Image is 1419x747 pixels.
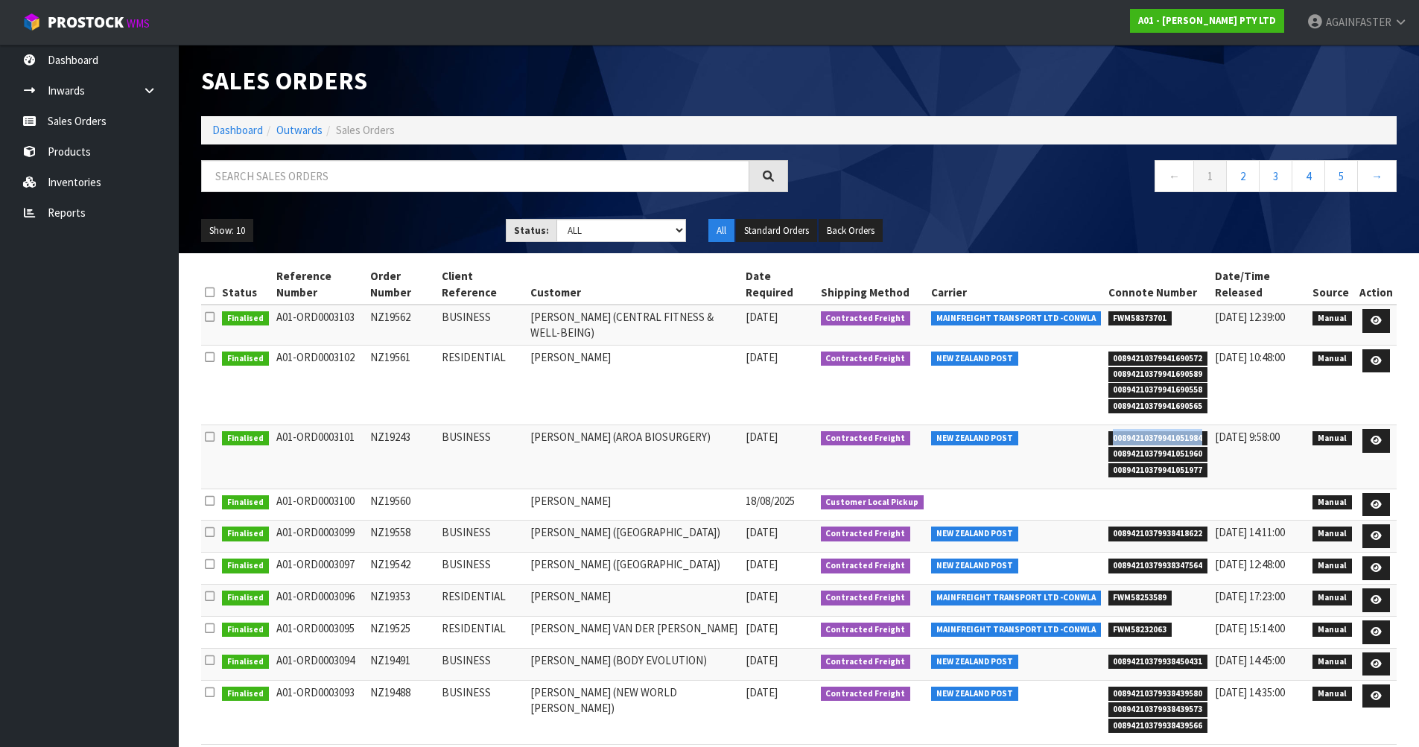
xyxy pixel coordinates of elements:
[736,219,817,243] button: Standard Orders
[1326,15,1391,29] span: AGAINFASTER
[1312,311,1352,326] span: Manual
[222,352,269,366] span: Finalised
[819,219,883,243] button: Back Orders
[527,648,742,680] td: [PERSON_NAME] (BODY EVOLUTION)
[1324,160,1358,192] a: 5
[1357,160,1397,192] a: →
[527,345,742,425] td: [PERSON_NAME]
[1138,14,1276,27] strong: A01 - [PERSON_NAME] PTY LTD
[222,687,269,702] span: Finalised
[527,585,742,617] td: [PERSON_NAME]
[821,527,911,541] span: Contracted Freight
[366,425,438,489] td: NZ19243
[438,617,527,649] td: RESIDENTIAL
[222,527,269,541] span: Finalised
[438,585,527,617] td: RESIDENTIAL
[273,680,366,744] td: A01-ORD0003093
[1215,557,1285,571] span: [DATE] 12:48:00
[821,311,911,326] span: Contracted Freight
[22,13,41,31] img: cube-alt.png
[366,489,438,521] td: NZ19560
[438,648,527,680] td: BUSINESS
[527,617,742,649] td: [PERSON_NAME] VAN DER [PERSON_NAME]
[1108,431,1208,446] span: 00894210379941051984
[514,224,549,237] strong: Status:
[438,553,527,585] td: BUSINESS
[1108,367,1208,382] span: 00894210379941690589
[273,585,366,617] td: A01-ORD0003096
[1108,447,1208,462] span: 00894210379941051960
[1312,687,1352,702] span: Manual
[273,305,366,345] td: A01-ORD0003103
[931,591,1101,605] span: MAINFREIGHT TRANSPORT LTD -CONWLA
[222,591,269,605] span: Finalised
[366,521,438,553] td: NZ19558
[1211,264,1309,305] th: Date/Time Released
[48,13,124,32] span: ProStock
[222,655,269,670] span: Finalised
[1108,719,1208,734] span: 00894210379938439566
[746,589,778,603] span: [DATE]
[527,305,742,345] td: [PERSON_NAME] (CENTRAL FITNESS & WELL-BEING)
[1215,621,1285,635] span: [DATE] 15:14:00
[1108,311,1172,326] span: FWM58373701
[1226,160,1260,192] a: 2
[366,553,438,585] td: NZ19542
[931,352,1018,366] span: NEW ZEALAND POST
[1309,264,1356,305] th: Source
[1108,463,1208,478] span: 00894210379941051977
[746,525,778,539] span: [DATE]
[1215,525,1285,539] span: [DATE] 14:11:00
[366,585,438,617] td: NZ19353
[1292,160,1325,192] a: 4
[1108,383,1208,398] span: 00894210379941690558
[746,350,778,364] span: [DATE]
[810,160,1397,197] nav: Page navigation
[127,16,150,31] small: WMS
[201,219,253,243] button: Show: 10
[527,264,742,305] th: Customer
[746,430,778,444] span: [DATE]
[438,305,527,345] td: BUSINESS
[1108,527,1208,541] span: 00894210379938418622
[821,559,911,573] span: Contracted Freight
[1259,160,1292,192] a: 3
[742,264,817,305] th: Date Required
[1108,559,1208,573] span: 00894210379938347564
[1105,264,1212,305] th: Connote Number
[821,623,911,638] span: Contracted Freight
[931,687,1018,702] span: NEW ZEALAND POST
[931,431,1018,446] span: NEW ZEALAND POST
[931,527,1018,541] span: NEW ZEALAND POST
[931,311,1101,326] span: MAINFREIGHT TRANSPORT LTD -CONWLA
[222,431,269,446] span: Finalised
[366,264,438,305] th: Order Number
[1312,623,1352,638] span: Manual
[273,617,366,649] td: A01-ORD0003095
[438,345,527,425] td: RESIDENTIAL
[746,494,795,508] span: 18/08/2025
[1312,527,1352,541] span: Manual
[746,310,778,324] span: [DATE]
[527,680,742,744] td: [PERSON_NAME] (NEW WORLD [PERSON_NAME])
[222,559,269,573] span: Finalised
[1108,352,1208,366] span: 00894210379941690572
[366,345,438,425] td: NZ19561
[366,648,438,680] td: NZ19491
[931,559,1018,573] span: NEW ZEALAND POST
[1215,430,1280,444] span: [DATE] 9:58:00
[527,521,742,553] td: [PERSON_NAME] ([GEOGRAPHIC_DATA])
[1215,653,1285,667] span: [DATE] 14:45:00
[1108,623,1172,638] span: FWM58232063
[746,621,778,635] span: [DATE]
[821,687,911,702] span: Contracted Freight
[821,495,924,510] span: Customer Local Pickup
[1312,495,1352,510] span: Manual
[527,489,742,521] td: [PERSON_NAME]
[746,685,778,699] span: [DATE]
[527,425,742,489] td: [PERSON_NAME] (AROA BIOSURGERY)
[821,352,911,366] span: Contracted Freight
[1108,591,1172,605] span: FWM58253589
[1312,559,1352,573] span: Manual
[746,653,778,667] span: [DATE]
